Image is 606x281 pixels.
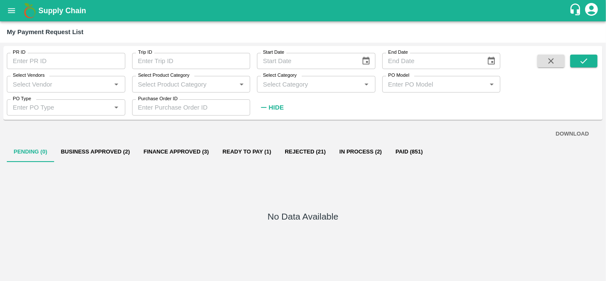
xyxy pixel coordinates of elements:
[569,3,584,18] div: customer-support
[268,104,283,111] strong: Hide
[21,2,38,19] img: logo
[358,53,374,69] button: Choose date
[332,142,389,162] button: In Process (2)
[13,49,26,56] label: PR ID
[385,78,484,90] input: Enter PO Model
[137,142,216,162] button: Finance Approved (3)
[361,78,372,90] button: Open
[483,53,499,69] button: Choose date
[236,78,247,90] button: Open
[552,127,592,142] button: DOWNLOAD
[13,96,31,102] label: PO Type
[257,100,286,115] button: Hide
[260,78,359,90] input: Select Category
[7,142,54,162] button: Pending (0)
[54,142,137,162] button: Business Approved (2)
[138,72,190,79] label: Select Product Category
[388,49,408,56] label: End Date
[268,211,338,223] h5: No Data Available
[138,49,152,56] label: Trip ID
[132,53,251,69] input: Enter Trip ID
[138,96,178,102] label: Purchase Order ID
[584,2,599,20] div: account of current user
[257,53,355,69] input: Start Date
[382,53,480,69] input: End Date
[263,72,297,79] label: Select Category
[9,102,109,113] input: Enter PO Type
[7,53,125,69] input: Enter PR ID
[38,5,569,17] a: Supply Chain
[111,102,122,113] button: Open
[263,49,284,56] label: Start Date
[486,78,497,90] button: Open
[13,72,45,79] label: Select Vendors
[388,72,410,79] label: PO Model
[9,78,109,90] input: Select Vendor
[2,1,21,20] button: open drawer
[389,142,430,162] button: Paid (851)
[135,78,234,90] input: Select Product Category
[132,99,251,116] input: Enter Purchase Order ID
[278,142,332,162] button: Rejected (21)
[7,26,84,38] div: My Payment Request List
[38,6,86,15] b: Supply Chain
[216,142,278,162] button: Ready To Pay (1)
[111,78,122,90] button: Open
